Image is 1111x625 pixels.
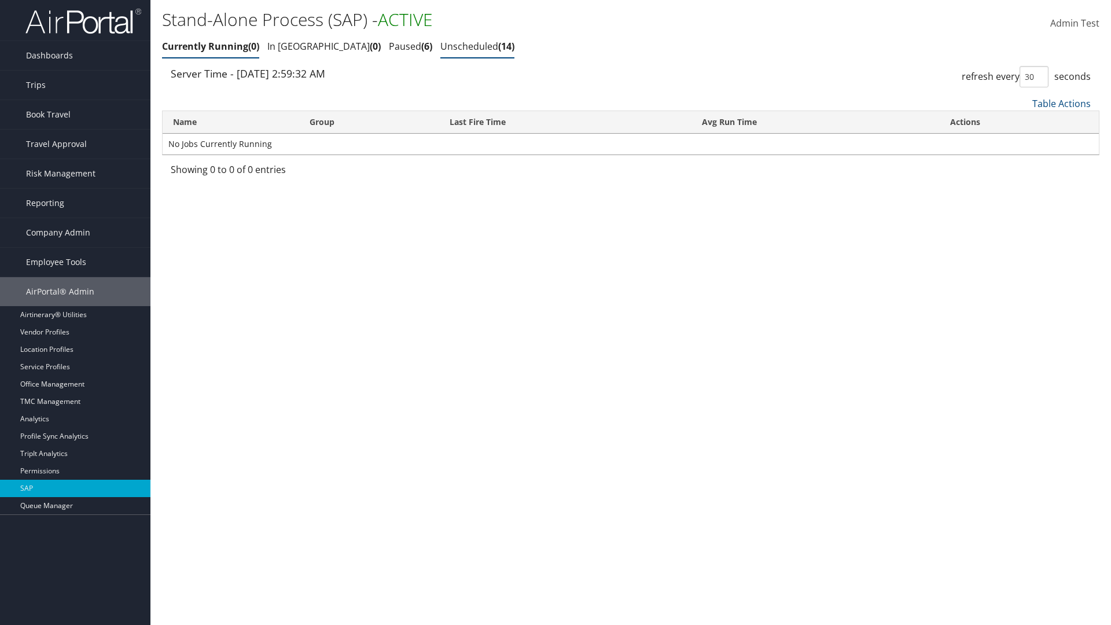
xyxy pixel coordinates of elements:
[1050,17,1099,30] span: Admin Test
[26,189,64,218] span: Reporting
[440,40,514,53] a: Unscheduled14
[26,130,87,159] span: Travel Approval
[389,40,432,53] a: Paused6
[171,163,388,182] div: Showing 0 to 0 of 0 entries
[26,218,90,247] span: Company Admin
[370,40,381,53] span: 0
[162,40,259,53] a: Currently Running0
[26,100,71,129] span: Book Travel
[26,277,94,306] span: AirPortal® Admin
[691,111,940,134] th: Avg Run Time: activate to sort column ascending
[26,248,86,277] span: Employee Tools
[162,8,787,32] h1: Stand-Alone Process (SAP) -
[1050,6,1099,42] a: Admin Test
[26,41,73,70] span: Dashboards
[267,40,381,53] a: In [GEOGRAPHIC_DATA]0
[962,70,1020,83] span: refresh every
[26,71,46,100] span: Trips
[940,111,1099,134] th: Actions
[378,8,433,31] span: ACTIVE
[25,8,141,35] img: airportal-logo.png
[171,66,622,81] div: Server Time - [DATE] 2:59:32 AM
[299,111,439,134] th: Group: activate to sort column ascending
[26,159,95,188] span: Risk Management
[163,111,299,134] th: Name: activate to sort column ascending
[1054,70,1091,83] span: seconds
[1032,97,1091,110] a: Table Actions
[439,111,691,134] th: Last Fire Time: activate to sort column ascending
[248,40,259,53] span: 0
[163,134,1099,155] td: No Jobs Currently Running
[498,40,514,53] span: 14
[421,40,432,53] span: 6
